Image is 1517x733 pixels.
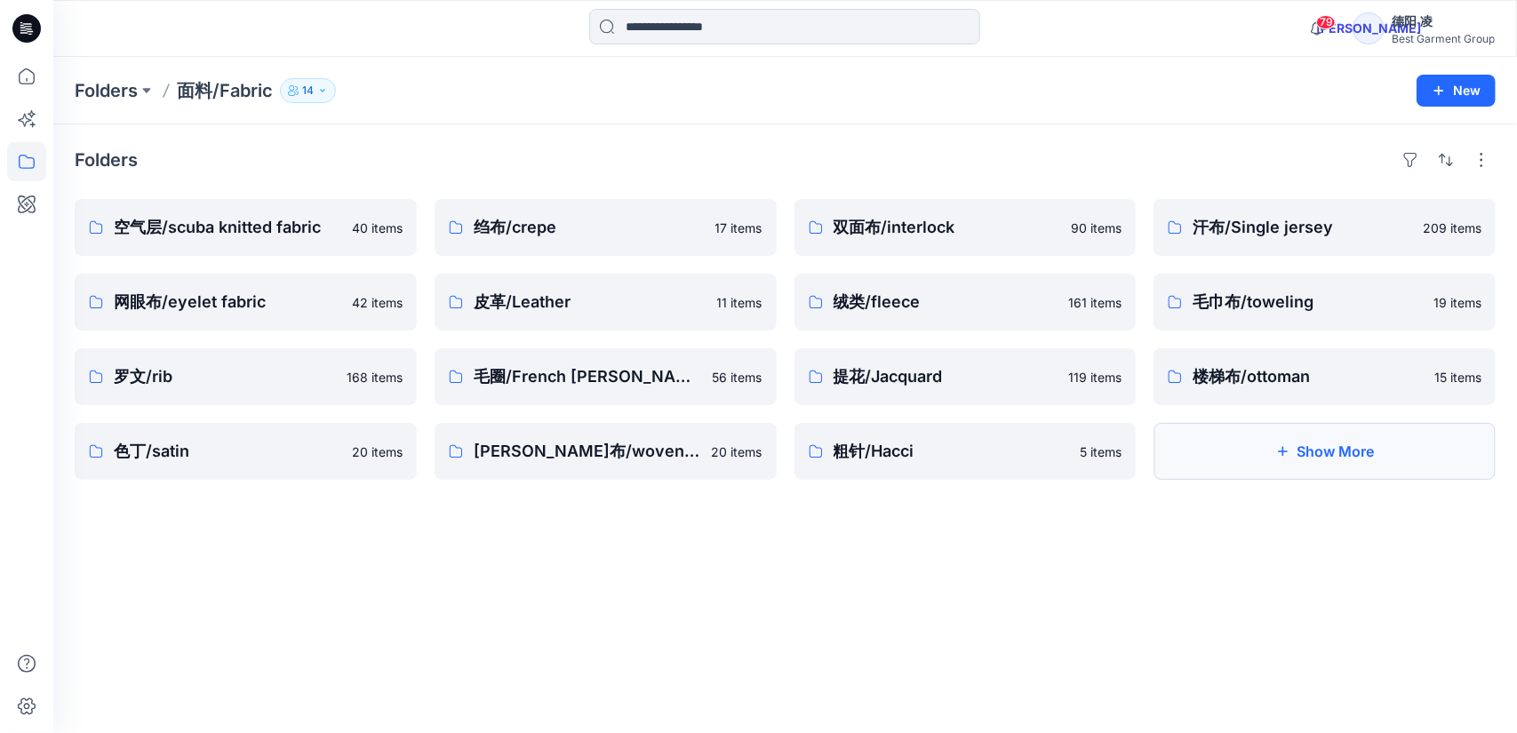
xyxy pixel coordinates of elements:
div: 德阳 凌 [1392,11,1495,32]
a: 皮革/Leather11 items [435,274,777,331]
p: 楼梯布/ottoman [1193,364,1424,389]
p: 罗文/rib [114,364,336,389]
a: 毛巾布/toweling19 items [1154,274,1496,331]
h4: Folders [75,149,138,171]
p: 毛圈/French [PERSON_NAME] [474,364,702,389]
a: [PERSON_NAME]布/woven fabric20 items [435,423,777,480]
button: Show More [1154,423,1496,480]
p: 色丁/satin [114,439,341,464]
a: Folders [75,78,138,103]
a: 汗布/Single jersey209 items [1154,199,1496,256]
button: 14 [280,78,336,103]
a: 毛圈/French [PERSON_NAME]56 items [435,348,777,405]
p: 提花/Jacquard [834,364,1058,389]
p: 15 items [1434,368,1481,386]
a: 提花/Jacquard119 items [794,348,1137,405]
p: 56 items [713,368,762,386]
p: 90 items [1071,219,1122,237]
div: Best Garment Group [1392,32,1495,45]
a: 粗针/Hacci5 items [794,423,1137,480]
p: 20 items [352,442,403,461]
a: 罗文/rib168 items [75,348,417,405]
p: 绒类/fleece [834,290,1058,315]
p: 粗针/Hacci [834,439,1070,464]
p: 19 items [1433,293,1481,312]
p: 17 items [715,219,762,237]
p: [PERSON_NAME]布/woven fabric [474,439,701,464]
a: 楼梯布/ottoman15 items [1154,348,1496,405]
p: 汗布/Single jersey [1193,215,1412,240]
p: 皮革/Leather [474,290,707,315]
a: 双面布/interlock90 items [794,199,1137,256]
p: 168 items [347,368,403,386]
span: 79 [1316,15,1336,29]
p: 网眼布/eyelet fabric [114,290,341,315]
a: 网眼布/eyelet fabric42 items [75,274,417,331]
p: 209 items [1423,219,1481,237]
p: 空气层/scuba knitted fabric [114,215,341,240]
p: 毛巾布/toweling [1193,290,1423,315]
p: 119 items [1068,368,1122,386]
a: 空气层/scuba knitted fabric40 items [75,199,417,256]
div: [PERSON_NAME] [1353,12,1385,44]
p: 20 items [712,442,762,461]
p: 双面布/interlock [834,215,1061,240]
p: 5 items [1080,442,1122,461]
a: 色丁/satin20 items [75,423,417,480]
p: 42 items [352,293,403,312]
p: 40 items [352,219,403,237]
a: 绉布/crepe17 items [435,199,777,256]
p: 面料/Fabric [177,78,273,103]
a: 绒类/fleece161 items [794,274,1137,331]
p: 14 [302,81,314,100]
button: New [1417,75,1496,107]
p: 11 items [717,293,762,312]
p: 161 items [1068,293,1122,312]
p: 绉布/crepe [474,215,705,240]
